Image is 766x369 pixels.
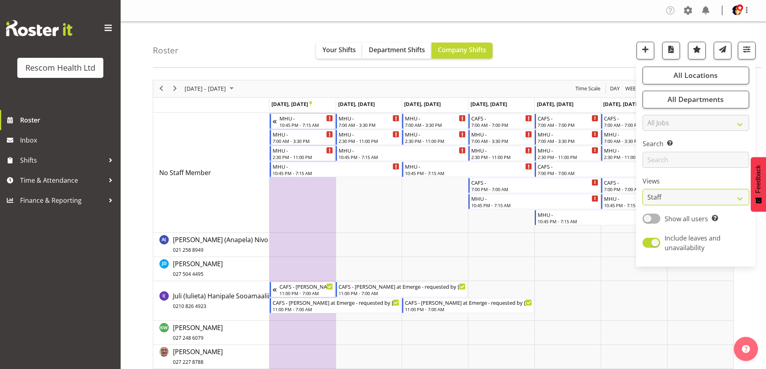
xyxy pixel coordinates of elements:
button: All Locations [643,67,749,84]
div: MHU - [273,162,400,170]
button: Company Shifts [431,43,493,59]
div: MHU - [538,146,598,154]
button: Timeline Week [624,84,641,94]
div: 2:30 PM - 11:00 PM [405,138,466,144]
div: No Staff Member"s event - MHU - Begin From Wednesday, September 24, 2025 at 10:45:00 PM GMT+12:00... [402,162,534,177]
span: [DATE], [DATE] [537,100,573,108]
label: Views [643,176,749,186]
div: No Staff Member"s event - MHU - Begin From Saturday, September 27, 2025 at 10:45:00 PM GMT+12:00 ... [601,194,733,209]
span: [DATE], [DATE] [404,100,441,108]
div: MHU - [339,146,466,154]
span: Company Shifts [438,45,486,54]
div: 2:30 PM - 11:00 PM [604,154,665,160]
div: CAFS - [PERSON_NAME] at Emerge - requested by [PERSON_NAME] [273,298,400,306]
div: CAFS - [538,114,598,122]
span: 027 248 6079 [173,334,203,341]
div: MHU - [405,162,532,170]
div: No Staff Member"s event - MHU - Begin From Saturday, September 27, 2025 at 2:30:00 PM GMT+12:00 E... [601,146,667,161]
button: September 2025 [183,84,237,94]
div: No Staff Member"s event - MHU - Begin From Monday, September 22, 2025 at 10:45:00 PM GMT+12:00 En... [270,162,402,177]
div: No Staff Member"s event - MHU - Begin From Thursday, September 25, 2025 at 2:30:00 PM GMT+12:00 E... [468,146,534,161]
div: 10:45 PM - 7:15 AM [538,218,665,224]
div: 7:00 AM - 3:30 PM [604,138,665,144]
div: 2:30 PM - 11:00 PM [339,138,399,144]
span: 027 504 4495 [173,271,203,277]
div: 7:00 AM - 7:00 PM [471,122,532,128]
span: Day [609,84,620,94]
button: Download a PDF of the roster according to the set date range. [662,42,680,59]
div: 7:00 PM - 7:00 AM [471,186,598,192]
span: [PERSON_NAME] [173,323,223,342]
span: Roster [20,114,117,126]
span: [DATE], [DATE] [271,100,312,108]
button: Previous [156,84,167,94]
a: Juli (Iulieta) Hanipale Sooamaalii0210 826 4923 [173,291,269,310]
div: CAFS - [PERSON_NAME] at Emerge - requested by [PERSON_NAME] [405,298,532,306]
div: No Staff Member"s event - CAFS - Begin From Friday, September 26, 2025 at 7:00:00 AM GMT+12:00 En... [535,114,600,129]
div: 10:45 PM - 7:15 AM [405,170,532,176]
label: Search [643,139,749,149]
div: MHU - [339,130,399,138]
div: 2:30 PM - 11:00 PM [273,154,333,160]
button: Time Scale [574,84,602,94]
div: No Staff Member"s event - CAFS - Begin From Thursday, September 25, 2025 at 7:00:00 AM GMT+12:00 ... [468,114,534,129]
div: CAFS - [604,178,731,186]
span: 0210 826 4923 [173,303,206,310]
span: [DATE], [DATE] [338,100,375,108]
div: 11:00 PM - 7:00 AM [279,290,333,296]
span: Finance & Reporting [20,194,105,206]
span: Inbox [20,134,117,146]
div: MHU - [471,194,598,202]
div: 7:00 PM - 7:00 AM [604,186,731,192]
img: Rosterit website logo [6,20,72,36]
div: No Staff Member"s event - MHU - Begin From Tuesday, September 23, 2025 at 7:00:00 AM GMT+12:00 En... [336,114,401,129]
div: 7:00 AM - 7:00 PM [604,122,665,128]
span: Time & Attendance [20,174,105,186]
button: Feedback - Show survey [751,157,766,212]
div: CAFS - [538,162,665,170]
a: [PERSON_NAME]027 504 4495 [173,259,223,278]
div: next period [168,80,182,97]
a: No Staff Member [159,168,211,177]
div: No Staff Member"s event - MHU - Begin From Tuesday, September 23, 2025 at 10:45:00 PM GMT+12:00 E... [336,146,468,161]
div: 7:00 AM - 7:00 PM [538,122,598,128]
span: No Staff Member [159,168,211,177]
div: No Staff Member"s event - MHU - Begin From Thursday, September 25, 2025 at 7:00:00 AM GMT+12:00 E... [468,130,534,145]
div: Juli (Iulieta) Hanipale Sooamaalii"s event - CAFS - Henny Wilson at Emerge - requested by Erin Be... [270,298,402,313]
div: 10:45 PM - 7:15 AM [471,202,598,208]
span: [PERSON_NAME] [173,347,223,366]
div: MHU - [604,146,665,154]
div: Juli (Iulieta) Hanipale Sooamaalii"s event - CAFS - Lance at Emerge Begin From Sunday, September ... [270,282,335,297]
div: 2:30 PM - 11:00 PM [471,154,532,160]
div: No Staff Member"s event - MHU - Begin From Saturday, September 27, 2025 at 7:00:00 AM GMT+12:00 E... [601,130,667,145]
div: MHU - [604,194,731,202]
button: Department Shifts [362,43,431,59]
a: [PERSON_NAME] (Anapela) Nivo021 258 8949 [173,235,268,254]
div: 10:45 PM - 7:15 AM [339,154,466,160]
span: Time Scale [575,84,601,94]
div: Rescom Health Ltd [25,62,95,74]
input: Search [643,152,749,168]
div: MHU - [538,210,665,218]
div: 10:45 PM - 7:15 AM [279,122,333,128]
td: Kenneth Tunnicliff resource [153,345,269,369]
div: 7:00 AM - 3:30 PM [538,138,598,144]
button: Your Shifts [316,43,362,59]
span: [DATE], [DATE] [470,100,507,108]
img: lisa-averill4ed0ba207759471a3c7c9c0bc18f64d8.png [732,6,742,15]
a: [PERSON_NAME]027 227 8788 [173,347,223,366]
div: MHU - [279,114,333,122]
button: Filter Shifts [738,42,756,59]
div: No Staff Member"s event - MHU - Begin From Tuesday, September 23, 2025 at 2:30:00 PM GMT+12:00 En... [336,130,401,145]
div: No Staff Member"s event - MHU - Begin From Friday, September 26, 2025 at 10:45:00 PM GMT+12:00 En... [535,210,667,225]
img: help-xxl-2.png [742,345,750,353]
button: All Departments [643,91,749,108]
div: No Staff Member"s event - MHU - Begin From Thursday, September 25, 2025 at 10:45:00 PM GMT+12:00 ... [468,194,600,209]
div: CAFS - [471,114,532,122]
div: MHU - [471,130,532,138]
span: Feedback [755,165,762,193]
span: Shifts [20,154,105,166]
div: CAFS - [PERSON_NAME] at Emerge [279,282,333,290]
div: No Staff Member"s event - MHU - Begin From Friday, September 26, 2025 at 7:00:00 AM GMT+12:00 End... [535,130,600,145]
div: MHU - [273,130,333,138]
